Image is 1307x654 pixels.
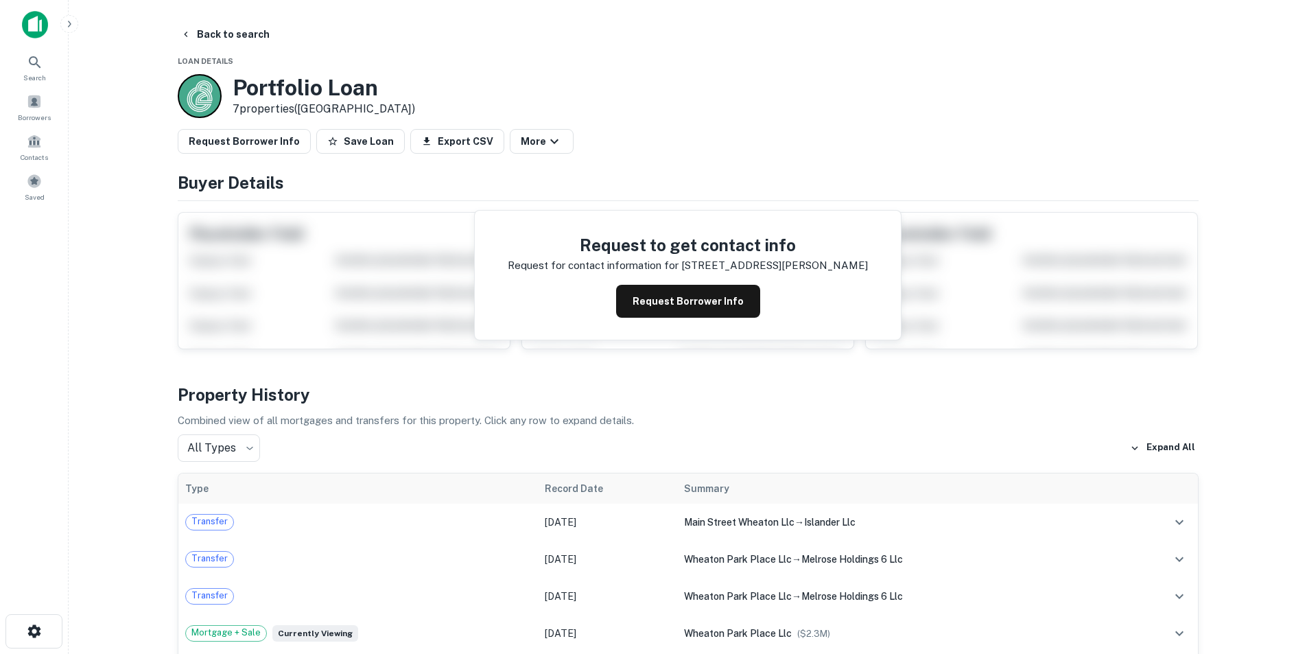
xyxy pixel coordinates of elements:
[186,515,233,528] span: Transfer
[1168,622,1191,645] button: expand row
[684,554,792,565] span: wheaton park place llc
[538,474,677,504] th: Record Date
[178,382,1199,407] h4: Property History
[272,625,358,642] span: Currently viewing
[684,552,1119,567] div: →
[1168,548,1191,571] button: expand row
[178,434,260,462] div: All Types
[178,57,233,65] span: Loan Details
[175,22,275,47] button: Back to search
[684,628,792,639] span: wheaton park place llc
[681,257,868,274] p: [STREET_ADDRESS][PERSON_NAME]
[18,112,51,123] span: Borrowers
[410,129,504,154] button: Export CSV
[4,89,64,126] a: Borrowers
[510,129,574,154] button: More
[233,75,415,101] h3: Portfolio Loan
[538,578,677,615] td: [DATE]
[21,152,48,163] span: Contacts
[684,589,1119,604] div: →
[4,128,64,165] a: Contacts
[1127,438,1199,458] button: Expand All
[538,541,677,578] td: [DATE]
[801,591,903,602] span: melrose holdings 6 llc
[178,474,539,504] th: Type
[316,129,405,154] button: Save Loan
[684,591,792,602] span: wheaton park place llc
[4,168,64,205] a: Saved
[508,233,868,257] h4: Request to get contact info
[233,101,415,117] p: 7 properties ([GEOGRAPHIC_DATA])
[186,552,233,565] span: Transfer
[178,170,1199,195] h4: Buyer Details
[538,615,677,652] td: [DATE]
[178,412,1199,429] p: Combined view of all mortgages and transfers for this property. Click any row to expand details.
[4,49,64,86] a: Search
[684,515,1119,530] div: →
[23,72,46,83] span: Search
[616,285,760,318] button: Request Borrower Info
[797,629,830,639] span: ($ 2.3M )
[801,554,903,565] span: melrose holdings 6 llc
[186,626,266,640] span: Mortgage + Sale
[508,257,679,274] p: Request for contact information for
[1238,544,1307,610] iframe: Chat Widget
[684,517,794,528] span: main street wheaton llc
[22,11,48,38] img: capitalize-icon.png
[25,191,45,202] span: Saved
[186,589,233,603] span: Transfer
[677,474,1126,504] th: Summary
[178,129,311,154] button: Request Borrower Info
[1168,585,1191,608] button: expand row
[1168,511,1191,534] button: expand row
[538,504,677,541] td: [DATE]
[804,517,856,528] span: islander llc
